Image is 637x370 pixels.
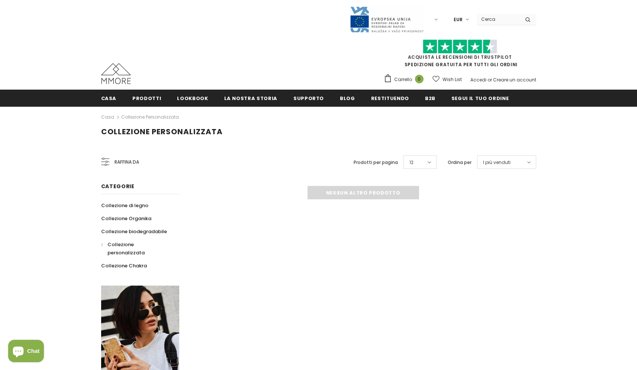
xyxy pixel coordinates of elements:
span: SPEDIZIONE GRATUITA PER TUTTI GLI ORDINI [384,43,536,68]
inbox-online-store-chat: Shopify online store chat [6,340,46,364]
a: Wish List [432,73,462,86]
span: EUR [454,16,463,23]
span: 0 [415,75,424,83]
a: Blog [340,90,355,106]
label: Prodotti per pagina [354,159,398,166]
span: Segui il tuo ordine [451,95,509,102]
span: Carrello [394,76,412,83]
a: Prodotti [132,90,161,106]
label: Ordina per [448,159,472,166]
span: Casa [101,95,117,102]
span: I più venduti [483,159,511,166]
a: La nostra storia [224,90,277,106]
a: Collezione personalizzata [101,238,171,259]
input: Search Site [477,14,519,25]
img: Fidati di Pilot Stars [423,39,497,54]
a: Creare un account [493,77,536,83]
a: Casa [101,113,114,122]
span: Collezione Organika [101,215,151,222]
a: Collezione personalizzata [121,114,179,120]
a: Collezione di legno [101,199,148,212]
span: 12 [409,159,414,166]
span: Collezione Chakra [101,262,147,269]
a: Javni Razpis [350,16,424,22]
a: Collezione biodegradabile [101,225,167,238]
span: supporto [293,95,324,102]
span: or [488,77,492,83]
a: Casa [101,90,117,106]
span: Categorie [101,183,135,190]
a: Segui il tuo ordine [451,90,509,106]
a: Lookbook [177,90,208,106]
a: Collezione Chakra [101,259,147,272]
span: Collezione personalizzata [107,241,145,256]
a: Accedi [470,77,486,83]
span: La nostra storia [224,95,277,102]
a: Acquista le recensioni di TrustPilot [408,54,512,60]
span: Lookbook [177,95,208,102]
a: Restituendo [371,90,409,106]
a: B2B [425,90,435,106]
a: supporto [293,90,324,106]
span: Raffina da [115,158,139,166]
a: Carrello 0 [384,74,427,85]
span: Prodotti [132,95,161,102]
span: Blog [340,95,355,102]
span: Collezione biodegradabile [101,228,167,235]
span: Collezione personalizzata [101,126,223,137]
span: Restituendo [371,95,409,102]
span: Collezione di legno [101,202,148,209]
span: Wish List [443,76,462,83]
span: B2B [425,95,435,102]
img: Javni Razpis [350,6,424,33]
a: Collezione Organika [101,212,151,225]
img: Casi MMORE [101,63,131,84]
